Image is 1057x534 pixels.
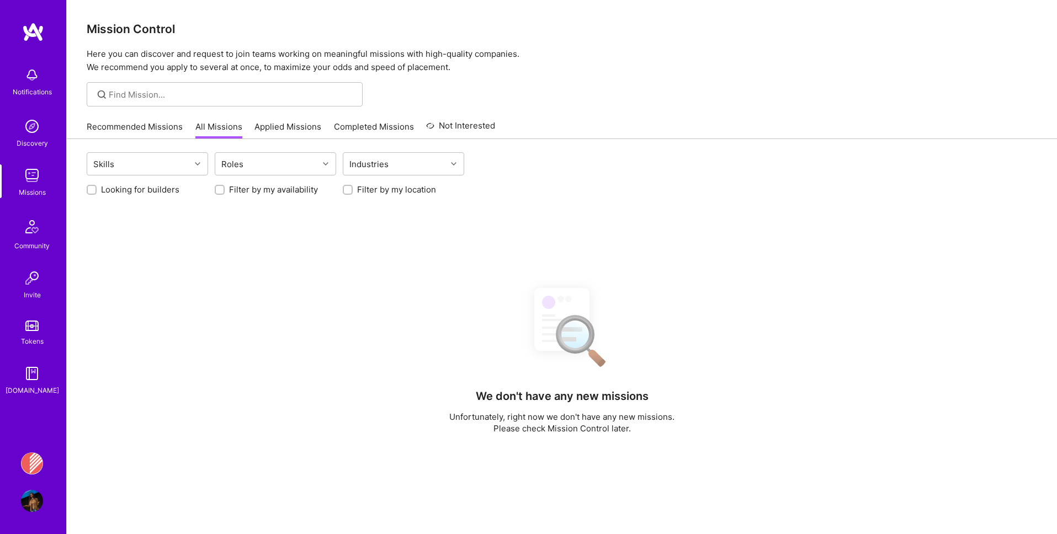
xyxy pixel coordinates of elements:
i: icon Chevron [323,161,328,167]
img: logo [22,22,44,42]
i: icon Chevron [451,161,456,167]
p: Here you can discover and request to join teams working on meaningful missions with high-quality ... [87,47,1037,74]
img: Banjo Health: AI Coding Tools Enablement Workshop [21,452,43,474]
div: [DOMAIN_NAME] [6,385,59,396]
p: Please check Mission Control later. [449,423,674,434]
img: guide book [21,362,43,385]
a: Not Interested [426,119,495,139]
div: Tokens [21,335,44,347]
a: User Avatar [18,490,46,512]
i: icon SearchGrey [95,88,108,101]
a: Applied Missions [254,121,321,139]
div: Invite [24,289,41,301]
div: Discovery [17,137,48,149]
a: Completed Missions [334,121,414,139]
label: Filter by my location [357,184,436,195]
a: All Missions [195,121,242,139]
img: teamwork [21,164,43,186]
input: Find Mission... [109,89,354,100]
div: Missions [19,186,46,198]
div: Community [14,240,50,252]
div: Roles [219,156,246,172]
img: User Avatar [21,490,43,512]
img: discovery [21,115,43,137]
a: Recommended Missions [87,121,183,139]
h4: We don't have any new missions [476,389,649,403]
label: Looking for builders [101,184,179,195]
p: Unfortunately, right now we don't have any new missions. [449,411,674,423]
h3: Mission Control [87,22,1037,36]
div: Notifications [13,86,52,98]
img: Invite [21,267,43,289]
a: Banjo Health: AI Coding Tools Enablement Workshop [18,452,46,474]
img: No Results [515,278,609,375]
img: tokens [25,321,39,331]
div: Skills [91,156,117,172]
div: Industries [347,156,391,172]
label: Filter by my availability [229,184,318,195]
img: Community [19,213,45,240]
i: icon Chevron [195,161,200,167]
img: bell [21,64,43,86]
